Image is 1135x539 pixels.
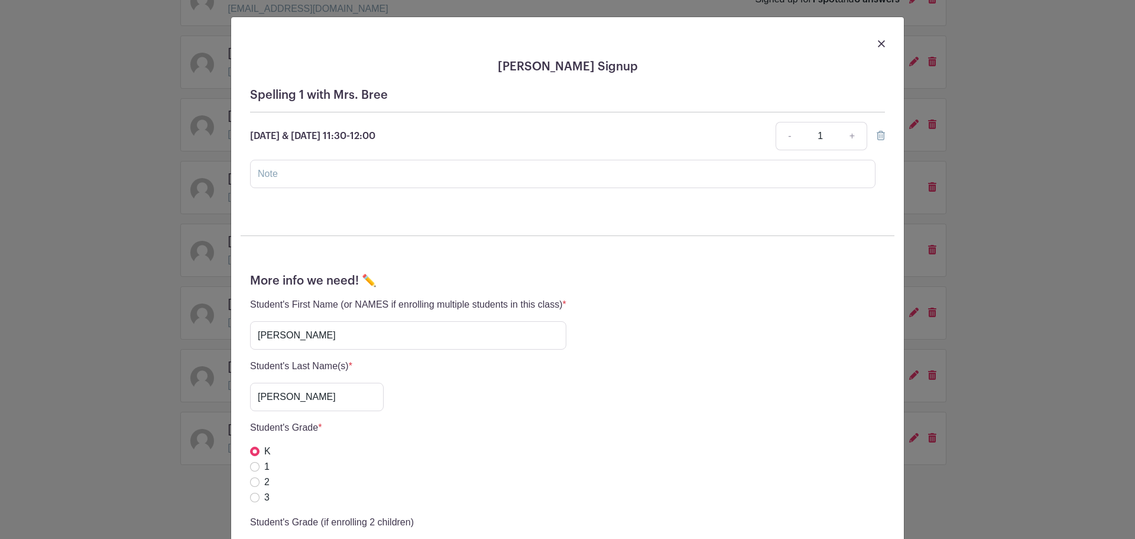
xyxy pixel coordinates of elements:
[264,444,271,459] label: K
[250,88,885,102] h5: Spelling 1 with Mrs. Bree
[250,383,384,411] input: Type your answer
[250,274,885,288] h5: More info we need! ✏️
[250,321,566,350] input: Type your answer
[250,129,375,143] p: [DATE] & [DATE] 11:30-12:00
[264,475,270,489] label: 2
[250,160,875,188] input: Note
[838,122,867,150] a: +
[250,421,322,435] p: Student's Grade
[264,460,270,474] label: 1
[241,60,894,74] h5: [PERSON_NAME] Signup
[250,298,566,312] p: Student's First Name (or NAMES if enrolling multiple students in this class)
[878,40,885,47] img: close_button-5f87c8562297e5c2d7936805f587ecaba9071eb48480494691a3f1689db116b3.svg
[776,122,803,150] a: -
[264,490,270,505] label: 3
[250,515,414,530] p: Student's Grade (if enrolling 2 children)
[250,359,384,373] p: Student's Last Name(s)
